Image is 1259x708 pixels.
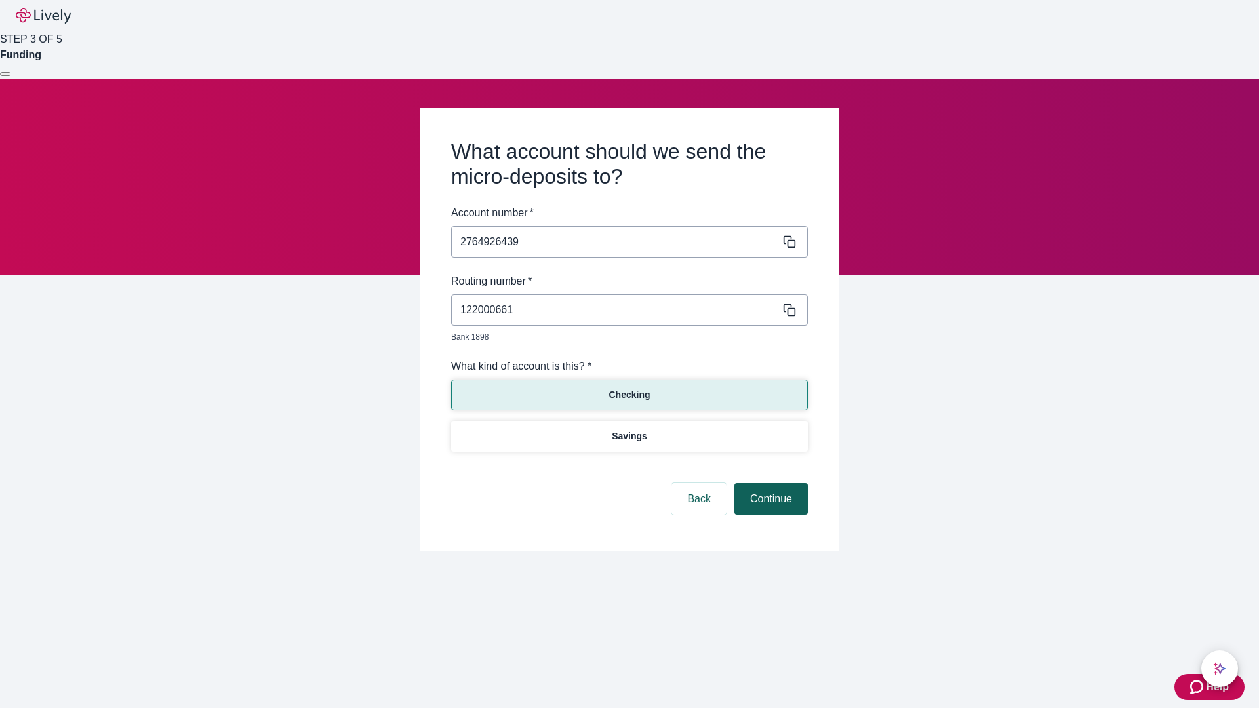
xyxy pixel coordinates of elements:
[451,139,808,189] h2: What account should we send the micro-deposits to?
[1213,662,1226,675] svg: Lively AI Assistant
[612,429,647,443] p: Savings
[1174,674,1245,700] button: Zendesk support iconHelp
[451,273,532,289] label: Routing number
[451,331,799,343] p: Bank 1898
[451,421,808,452] button: Savings
[451,380,808,410] button: Checking
[780,301,799,319] button: Copy message content to clipboard
[783,304,796,317] svg: Copy to clipboard
[780,233,799,251] button: Copy message content to clipboard
[783,235,796,248] svg: Copy to clipboard
[16,8,71,24] img: Lively
[1190,679,1206,695] svg: Zendesk support icon
[734,483,808,515] button: Continue
[451,359,591,374] label: What kind of account is this? *
[671,483,727,515] button: Back
[1201,650,1238,687] button: chat
[1206,679,1229,695] span: Help
[451,205,534,221] label: Account number
[609,388,650,402] p: Checking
